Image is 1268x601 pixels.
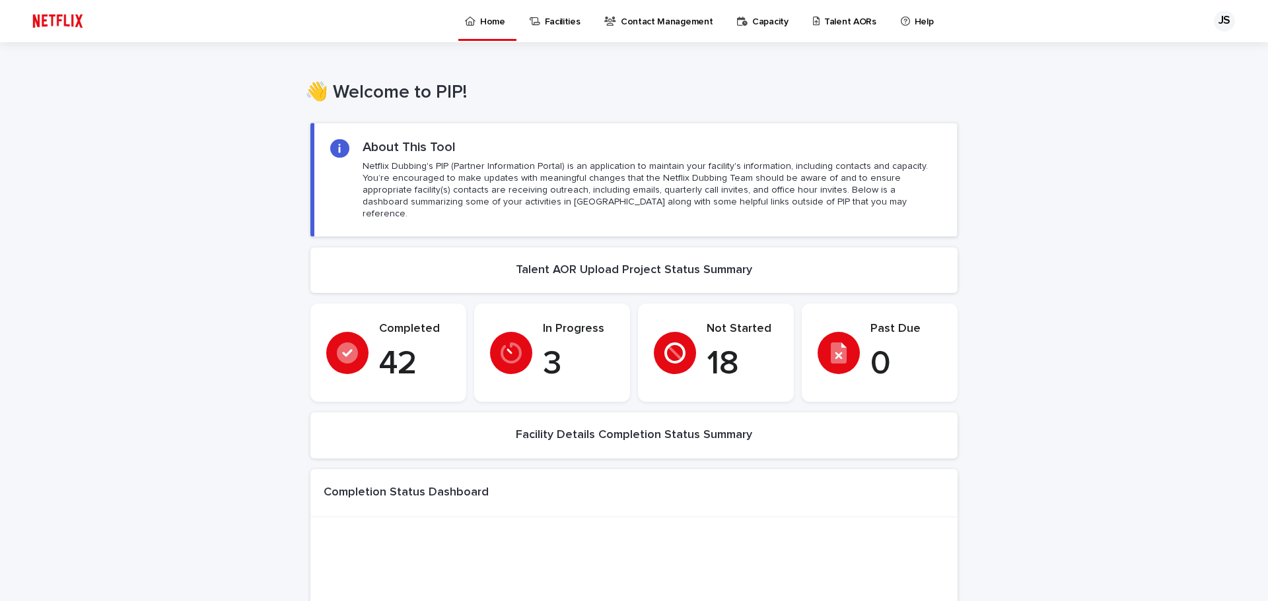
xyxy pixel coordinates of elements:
h2: Talent AOR Upload Project Status Summary [516,263,752,278]
h1: 👋 Welcome to PIP! [305,82,952,104]
p: 42 [379,344,450,384]
h2: About This Tool [363,139,456,155]
img: ifQbXi3ZQGMSEF7WDB7W [26,8,89,34]
p: Past Due [870,322,942,336]
h1: Completion Status Dashboard [324,486,489,500]
h2: Facility Details Completion Status Summary [516,428,752,443]
p: Not Started [707,322,778,336]
p: 0 [870,344,942,384]
p: 3 [543,344,614,384]
p: 18 [707,344,778,384]
p: Netflix Dubbing's PIP (Partner Information Portal) is an application to maintain your facility's ... [363,160,941,220]
div: JS [1214,11,1235,32]
p: Completed [379,322,450,336]
p: In Progress [543,322,614,336]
